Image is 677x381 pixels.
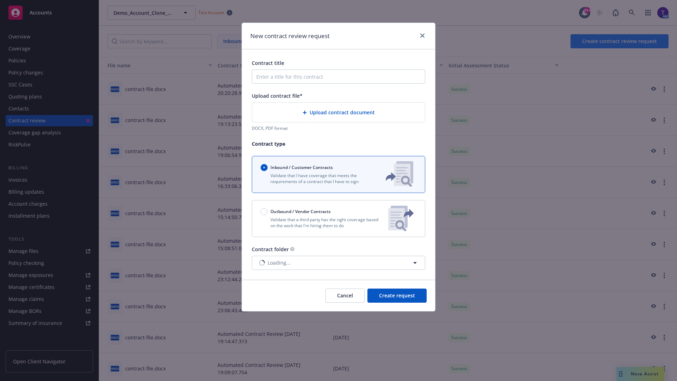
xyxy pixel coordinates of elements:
[250,31,330,41] h1: New contract review request
[270,164,333,170] span: Inbound / Customer Contracts
[252,125,425,131] div: DOCX, PDF format
[252,102,425,122] div: Upload contract document
[252,140,425,147] p: Contract type
[252,256,425,270] button: Loading...
[261,208,268,215] input: Outbound / Vendor Contracts
[252,92,303,99] span: Upload contract file*
[418,31,427,40] a: close
[325,289,365,303] button: Cancel
[252,60,284,66] span: Contract title
[261,164,268,171] input: Inbound / Customer Contracts
[252,156,425,193] button: Inbound / Customer ContractsValidate that I have coverage that meets the requirements of a contra...
[337,292,353,299] span: Cancel
[310,109,375,116] span: Upload contract document
[268,259,291,266] span: Loading...
[252,246,289,253] span: Contract folder
[270,208,331,214] span: Outbound / Vendor Contracts
[252,69,425,84] input: Enter a title for this contract
[367,289,427,303] button: Create request
[379,292,415,299] span: Create request
[252,200,425,237] button: Outbound / Vendor ContractsValidate that a third party has the right coverage based on the work t...
[261,217,383,229] p: Validate that a third party has the right coverage based on the work that I'm hiring them to do
[261,173,374,185] p: Validate that I have coverage that meets the requirements of a contract that I have to sign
